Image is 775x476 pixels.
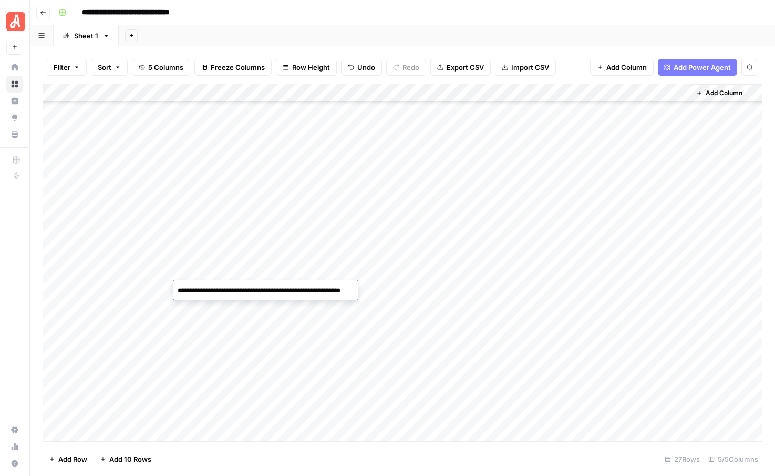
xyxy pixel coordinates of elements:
[706,88,742,98] span: Add Column
[6,438,23,455] a: Usage
[132,59,190,76] button: 5 Columns
[511,62,549,73] span: Import CSV
[692,86,747,100] button: Add Column
[148,62,183,73] span: 5 Columns
[54,25,119,46] a: Sheet 1
[606,62,647,73] span: Add Column
[194,59,272,76] button: Freeze Columns
[6,76,23,93] a: Browse
[6,12,25,31] img: Angi Logo
[47,59,87,76] button: Filter
[54,62,70,73] span: Filter
[495,59,556,76] button: Import CSV
[341,59,382,76] button: Undo
[658,59,737,76] button: Add Power Agent
[357,62,375,73] span: Undo
[6,93,23,109] a: Insights
[74,31,98,41] div: Sheet 1
[109,454,151,464] span: Add 10 Rows
[704,451,762,468] div: 5/5 Columns
[6,8,23,35] button: Workspace: Angi
[58,454,87,464] span: Add Row
[276,59,337,76] button: Row Height
[6,455,23,472] button: Help + Support
[6,109,23,126] a: Opportunities
[43,451,94,468] button: Add Row
[674,62,731,73] span: Add Power Agent
[430,59,491,76] button: Export CSV
[590,59,654,76] button: Add Column
[6,421,23,438] a: Settings
[447,62,484,73] span: Export CSV
[94,451,158,468] button: Add 10 Rows
[402,62,419,73] span: Redo
[6,126,23,143] a: Your Data
[211,62,265,73] span: Freeze Columns
[6,59,23,76] a: Home
[386,59,426,76] button: Redo
[292,62,330,73] span: Row Height
[660,451,704,468] div: 27 Rows
[98,62,111,73] span: Sort
[91,59,128,76] button: Sort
